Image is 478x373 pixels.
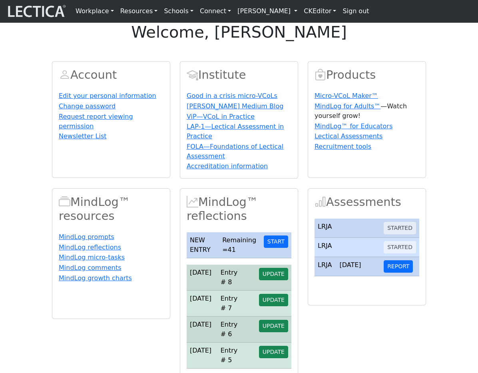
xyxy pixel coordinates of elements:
[234,3,301,19] a: [PERSON_NAME]
[217,317,242,343] td: Entry # 6
[187,68,198,82] span: Account
[340,261,361,269] span: [DATE]
[187,143,283,160] a: FOLA—Foundations of Lectical Assessment
[59,132,107,140] a: Newsletter List
[301,3,339,19] a: CKEditor
[315,143,371,150] a: Recruitment tools
[59,233,114,241] a: MindLog prompts
[161,3,197,19] a: Schools
[59,68,163,82] h2: Account
[59,274,132,282] a: MindLog growth charts
[59,195,70,209] span: MindLog™ resources
[263,323,285,329] span: UPDATE
[187,68,291,82] h2: Institute
[217,343,242,369] td: Entry # 5
[59,68,70,82] span: Account
[72,3,117,19] a: Workplace
[59,253,125,261] a: MindLog micro-tasks
[315,195,419,209] h2: Assessments
[259,346,288,358] button: UPDATE
[187,162,268,170] a: Accreditation information
[59,243,121,251] a: MindLog reflections
[190,321,211,328] span: [DATE]
[59,92,156,100] a: Edit your personal information
[190,269,211,276] span: [DATE]
[315,102,380,110] a: MindLog for Adults™
[217,291,242,317] td: Entry # 7
[187,195,198,209] span: MindLog
[315,237,337,257] td: LRJA
[339,3,372,19] a: Sign out
[187,123,284,140] a: LAP-1—Lectical Assessment in Practice
[315,68,326,82] span: Products
[315,122,392,130] a: MindLog™ for Educators
[59,264,121,271] a: MindLog comments
[187,102,283,110] a: [PERSON_NAME] Medium Blog
[187,232,219,258] td: NEW ENTRY
[384,260,413,273] button: REPORT
[228,246,236,253] span: 41
[315,195,326,209] span: Assessments
[315,132,382,140] a: Lectical Assessments
[187,195,291,223] h2: MindLog™ reflections
[59,113,133,130] a: Request report viewing permission
[315,68,419,82] h2: Products
[190,347,211,354] span: [DATE]
[59,102,116,110] a: Change password
[264,235,288,248] button: START
[219,232,261,258] td: Remaining =
[315,102,419,121] p: —Watch yourself grow!
[187,113,255,120] a: ViP—VCoL in Practice
[187,92,277,100] a: Good in a crisis micro-VCoLs
[263,349,285,355] span: UPDATE
[59,195,163,223] h2: MindLog™ resources
[315,257,337,276] td: LRJA
[263,271,285,277] span: UPDATE
[217,265,242,291] td: Entry # 8
[6,4,66,19] img: lecticalive
[117,3,161,19] a: Resources
[315,92,378,100] a: Micro-VCoL Maker™
[315,219,337,238] td: LRJA
[259,268,288,280] button: UPDATE
[190,295,211,302] span: [DATE]
[259,320,288,332] button: UPDATE
[197,3,234,19] a: Connect
[259,294,288,306] button: UPDATE
[263,297,285,303] span: UPDATE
